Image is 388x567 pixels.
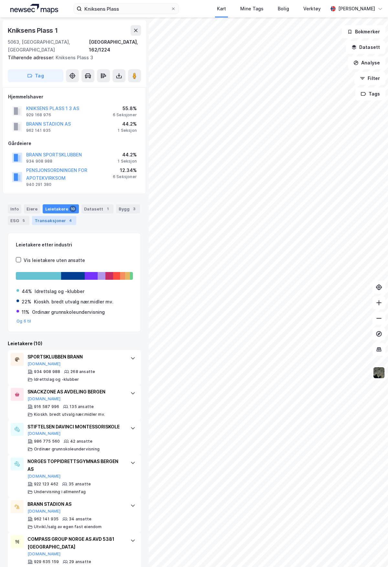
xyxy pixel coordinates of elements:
[70,439,92,444] div: 42 ansatte
[131,206,137,212] div: 3
[303,5,321,13] div: Verktøy
[24,204,40,213] div: Eiere
[8,93,141,101] div: Hjemmelshaver
[8,204,21,213] div: Info
[26,182,51,187] div: 940 291 380
[342,25,385,38] button: Bokmerker
[32,216,76,225] div: Transaksjoner
[27,535,124,551] div: COMPASS GROUP NORGE AS AVD 5381 [GEOGRAPHIC_DATA]
[27,551,61,557] button: [DOMAIN_NAME]
[348,56,385,69] button: Analyse
[118,120,137,128] div: 44.2%
[356,536,388,567] div: Kontrollprogram for chat
[34,377,79,382] div: Idrettslag og -klubber
[69,559,91,564] div: 29 ansatte
[27,388,124,396] div: SNACKZONE AS AVDELING BERGEN
[35,288,84,295] div: Idrettslag og -klubber
[8,140,141,147] div: Gårdeiere
[8,340,141,347] div: Leietakere (10)
[32,308,105,316] div: Ordinær grunnskoleundervisning
[70,404,94,409] div: 135 ansatte
[8,55,56,60] span: Tilhørende adresser:
[8,69,63,82] button: Tag
[113,112,137,118] div: 6 Seksjoner
[34,369,60,374] div: 934 908 988
[8,54,136,62] div: Kniksens Plass 3
[34,404,59,409] div: 916 587 996
[34,412,105,417] div: Kioskh. bredt utvalg nær.midler mv.
[27,458,124,473] div: NORGES TOPPIDRETTSGYMNAS BERGEN AS
[24,256,85,264] div: Vis leietakere uten ansatte
[118,159,137,164] div: 1 Seksjon
[34,298,113,306] div: Kioskh. bredt utvalg nær.midler mv.
[217,5,226,13] div: Kart
[26,159,52,164] div: 934 908 988
[70,369,95,374] div: 268 ansatte
[8,216,29,225] div: ESG
[113,174,137,179] div: 6 Seksjoner
[338,5,375,13] div: [PERSON_NAME]
[34,524,102,529] div: Utvikl./salg av egen fast eiendom
[10,4,58,14] img: logo.a4113a55bc3d86da70a041830d287a7e.svg
[8,25,59,36] div: Kniksens Plass 1
[34,439,60,444] div: 986 775 560
[22,308,29,316] div: 11%
[89,38,141,54] div: [GEOGRAPHIC_DATA], 162/1224
[69,482,91,487] div: 35 ansatte
[27,500,124,508] div: BRANN STADION AS
[27,423,124,431] div: STIFTELSEN DAVINCI MONTESSORISKOLE
[81,204,113,213] div: Datasett
[118,151,137,159] div: 44.2%
[27,431,61,436] button: [DOMAIN_NAME]
[34,516,59,522] div: 962 141 935
[346,41,385,54] button: Datasett
[27,353,124,361] div: SPORTSKLUBBEN BRANN
[356,536,388,567] iframe: Chat Widget
[104,206,111,212] div: 1
[43,204,79,213] div: Leietakere
[20,217,27,224] div: 5
[82,4,171,14] input: Søk på adresse, matrikkel, gårdeiere, leietakere eller personer
[22,288,32,295] div: 44%
[355,87,385,100] button: Tags
[22,298,31,306] div: 22%
[16,241,133,249] div: Leietakere etter industri
[34,447,100,452] div: Ordinær grunnskoleundervisning
[26,112,51,118] div: 929 168 976
[26,128,51,133] div: 962 141 935
[34,482,58,487] div: 922 123 462
[27,509,61,514] button: [DOMAIN_NAME]
[240,5,264,13] div: Mine Tags
[34,559,59,564] div: 929 635 159
[27,396,61,402] button: [DOMAIN_NAME]
[113,166,137,174] div: 12.34%
[116,204,140,213] div: Bygg
[113,105,137,112] div: 55.8%
[16,319,31,324] button: Og 6 til
[67,217,74,224] div: 4
[8,38,89,54] div: 5063, [GEOGRAPHIC_DATA], [GEOGRAPHIC_DATA]
[354,72,385,85] button: Filter
[27,361,61,367] button: [DOMAIN_NAME]
[373,367,385,379] img: 9k=
[34,489,86,494] div: Undervisning i allmennfag
[69,516,92,522] div: 34 ansatte
[118,128,137,133] div: 1 Seksjon
[70,206,76,212] div: 10
[278,5,289,13] div: Bolig
[27,474,61,479] button: [DOMAIN_NAME]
